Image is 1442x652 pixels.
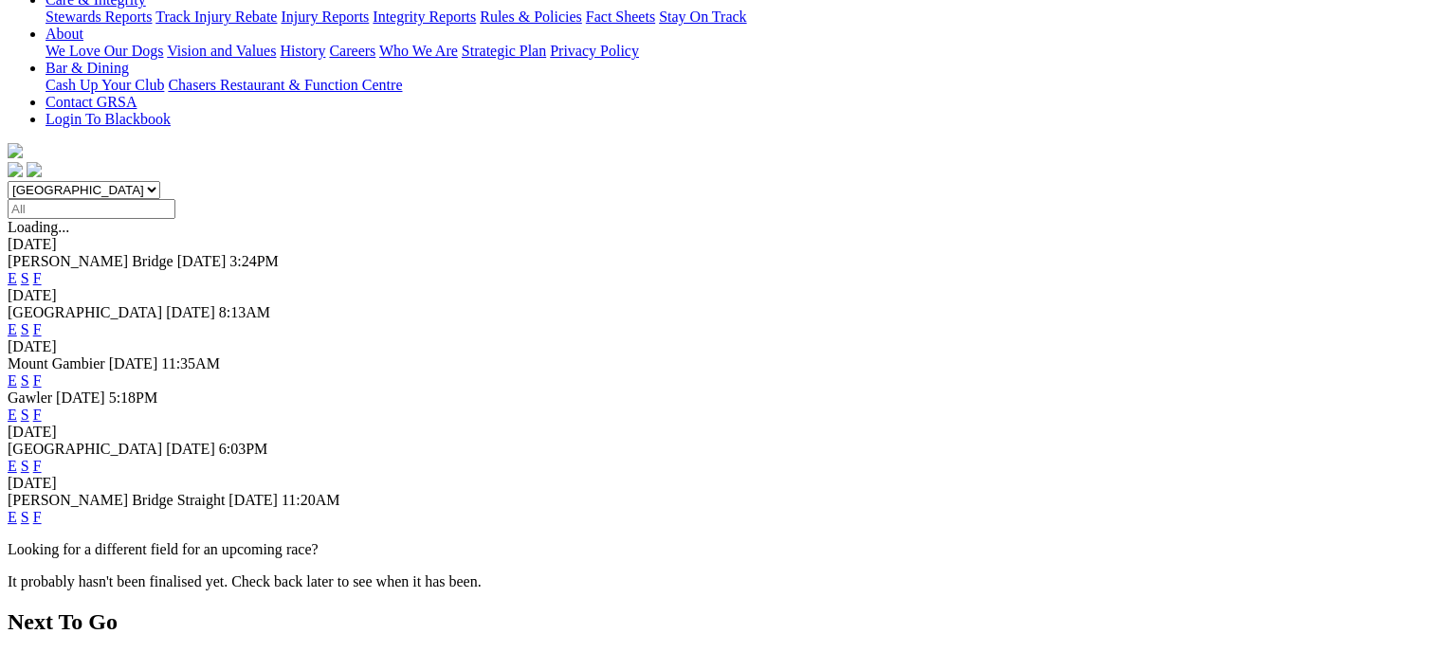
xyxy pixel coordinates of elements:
[46,77,164,93] a: Cash Up Your Club
[480,9,582,25] a: Rules & Policies
[8,338,1434,355] div: [DATE]
[21,270,29,286] a: S
[8,492,225,508] span: [PERSON_NAME] Bridge Straight
[166,304,215,320] span: [DATE]
[46,9,1434,26] div: Care & Integrity
[21,321,29,337] a: S
[21,509,29,525] a: S
[281,9,369,25] a: Injury Reports
[8,441,162,457] span: [GEOGRAPHIC_DATA]
[8,355,105,371] span: Mount Gambier
[33,407,42,423] a: F
[8,162,23,177] img: facebook.svg
[46,43,1434,60] div: About
[280,43,325,59] a: History
[21,407,29,423] a: S
[33,321,42,337] a: F
[168,77,402,93] a: Chasers Restaurant & Function Centre
[46,111,171,127] a: Login To Blackbook
[56,389,105,406] span: [DATE]
[166,441,215,457] span: [DATE]
[109,355,158,371] span: [DATE]
[8,236,1434,253] div: [DATE]
[373,9,476,25] a: Integrity Reports
[33,509,42,525] a: F
[8,509,17,525] a: E
[228,492,278,508] span: [DATE]
[33,458,42,474] a: F
[229,253,279,269] span: 3:24PM
[550,43,639,59] a: Privacy Policy
[8,321,17,337] a: E
[586,9,655,25] a: Fact Sheets
[8,219,69,235] span: Loading...
[46,26,83,42] a: About
[8,143,23,158] img: logo-grsa-white.png
[8,304,162,320] span: [GEOGRAPHIC_DATA]
[8,573,482,589] partial: It probably hasn't been finalised yet. Check back later to see when it has been.
[8,424,1434,441] div: [DATE]
[46,43,163,59] a: We Love Our Dogs
[379,43,458,59] a: Who We Are
[8,475,1434,492] div: [DATE]
[177,253,227,269] span: [DATE]
[27,162,42,177] img: twitter.svg
[8,270,17,286] a: E
[8,541,1434,558] p: Looking for a different field for an upcoming race?
[46,9,152,25] a: Stewards Reports
[8,253,173,269] span: [PERSON_NAME] Bridge
[21,372,29,389] a: S
[219,304,270,320] span: 8:13AM
[8,287,1434,304] div: [DATE]
[659,9,746,25] a: Stay On Track
[21,458,29,474] a: S
[8,407,17,423] a: E
[282,492,340,508] span: 11:20AM
[8,199,175,219] input: Select date
[161,355,220,371] span: 11:35AM
[219,441,268,457] span: 6:03PM
[8,609,1434,635] h2: Next To Go
[155,9,277,25] a: Track Injury Rebate
[33,270,42,286] a: F
[8,458,17,474] a: E
[109,389,158,406] span: 5:18PM
[46,60,129,76] a: Bar & Dining
[33,372,42,389] a: F
[329,43,375,59] a: Careers
[8,372,17,389] a: E
[167,43,276,59] a: Vision and Values
[8,389,52,406] span: Gawler
[46,94,137,110] a: Contact GRSA
[462,43,546,59] a: Strategic Plan
[46,77,1434,94] div: Bar & Dining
